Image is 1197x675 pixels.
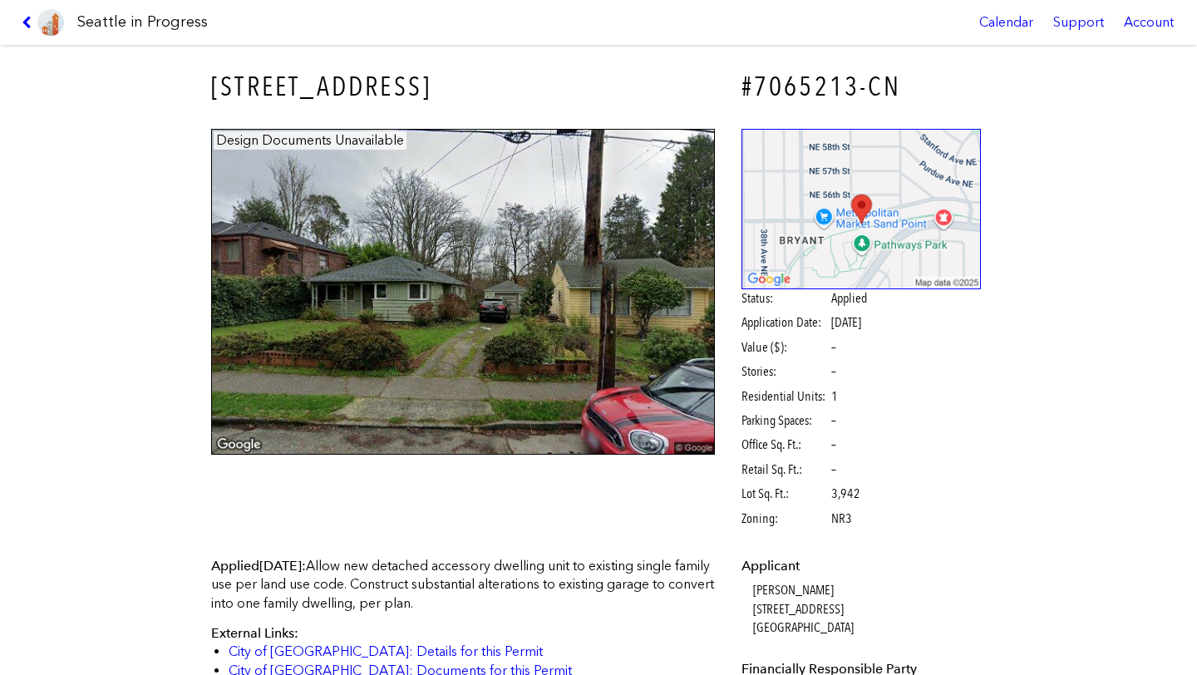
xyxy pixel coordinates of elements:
span: Office Sq. Ft.: [741,436,829,454]
span: Value ($): [741,338,829,357]
span: [DATE] [831,314,861,330]
span: Residential Units: [741,387,829,406]
span: NR3 [831,510,852,528]
span: Retail Sq. Ft.: [741,461,829,479]
span: – [831,461,836,479]
span: 1 [831,387,838,406]
dd: [PERSON_NAME] [STREET_ADDRESS] [GEOGRAPHIC_DATA] [753,581,982,637]
span: 3,942 [831,485,860,503]
span: Status: [741,289,829,308]
h1: Seattle in Progress [77,12,208,32]
h3: [STREET_ADDRESS] [211,68,715,106]
span: Application Date: [741,313,829,332]
span: – [831,411,836,430]
span: – [831,338,836,357]
img: favicon-96x96.png [37,9,64,36]
figcaption: Design Documents Unavailable [214,131,406,150]
img: 4309_NE_55TH_ST_SEATTLE.jpg [211,129,715,456]
dt: Applicant [741,557,982,575]
h4: #7065213-CN [741,68,982,106]
span: Applied : [211,558,306,574]
span: [DATE] [259,558,302,574]
span: Stories: [741,362,829,381]
span: – [831,436,836,454]
span: Applied [831,289,867,308]
p: Allow new detached accessory dwelling unit to existing single family use per land use code. Const... [211,557,715,613]
a: City of [GEOGRAPHIC_DATA]: Details for this Permit [229,643,543,659]
span: Lot Sq. Ft.: [741,485,829,503]
span: Zoning: [741,510,829,528]
img: staticmap [741,129,982,289]
span: Parking Spaces: [741,411,829,430]
span: – [831,362,836,381]
span: External Links: [211,625,298,641]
